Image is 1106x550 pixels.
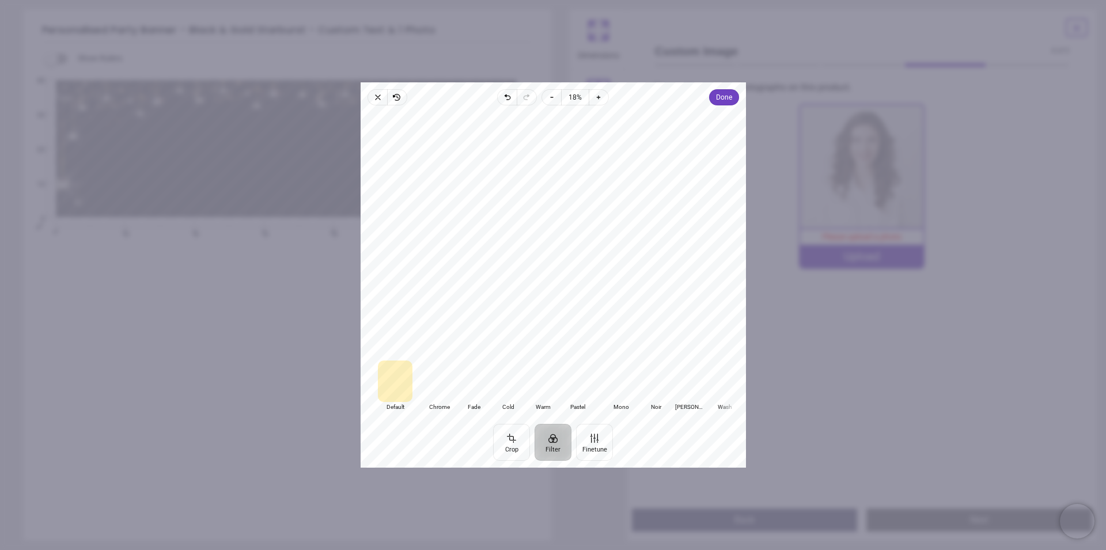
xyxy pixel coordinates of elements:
[715,90,732,104] span: Done
[422,402,456,412] span: Chrome
[1051,46,1069,56] span: 4 of 5
[576,424,613,461] button: Finetune
[604,361,638,411] label: Mono
[673,402,707,412] span: [PERSON_NAME]
[866,509,1092,532] button: Next
[23,180,45,189] span: 10
[535,424,571,461] button: Filter
[578,44,619,62] span: Dimensions
[570,70,627,130] button: Materials
[673,361,707,411] label: Stark
[1060,504,1094,538] iframe: Brevo live chat
[422,361,456,411] label: Chrome
[378,402,412,412] span: Default
[23,76,45,86] span: 40
[569,90,582,104] span: 18%
[709,89,738,105] button: Done
[23,111,45,120] span: 30
[328,227,336,235] span: 80
[800,245,923,268] div: Upload
[638,361,673,411] label: Noir
[259,227,266,235] span: 60
[707,361,742,411] label: Wash
[120,227,127,235] span: 20
[457,402,491,412] span: Fade
[23,145,45,155] span: 20
[526,402,560,412] span: Warm
[456,361,491,411] label: Fade
[51,52,551,66] div: Show Rulers
[604,402,638,412] span: Mono
[33,221,44,232] span: cm
[42,18,533,43] h5: Personalised Party Banner - Black & Gold Starburst - Custom Text & 1 Photo
[653,81,1079,94] p: Change the custom photographs on this product.
[639,402,673,412] span: Noir
[493,424,530,461] button: Crop
[491,361,525,411] label: Cold
[561,89,589,105] button: 18%
[525,361,560,411] label: Warm
[655,43,1052,59] span: Custom Image
[708,402,742,412] span: Wash
[560,402,594,412] span: Pastel
[822,232,902,241] span: Please upload a photo
[491,402,525,412] span: Cold
[632,509,858,532] button: Back
[378,361,412,411] label: Default
[189,227,196,235] span: 40
[560,361,594,411] label: Pastel
[23,214,45,224] span: 0
[570,9,627,69] button: Dimensions
[50,227,58,235] span: 0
